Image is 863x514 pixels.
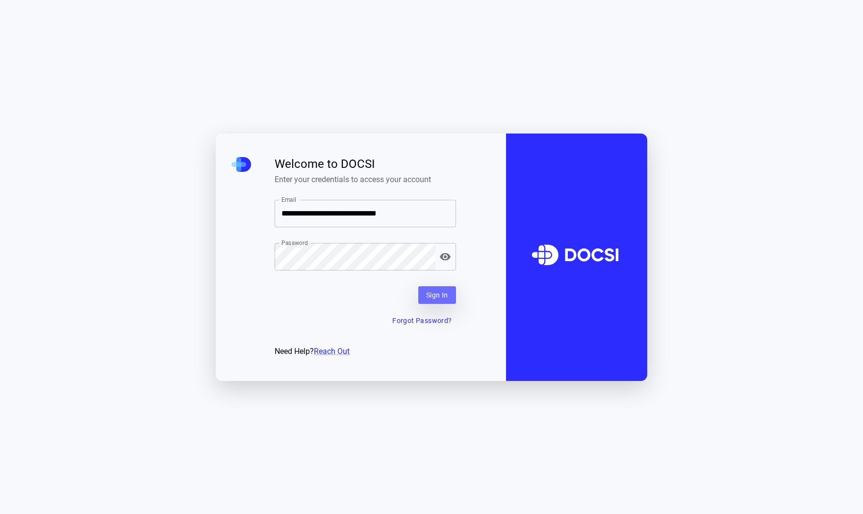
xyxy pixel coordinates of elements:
span: Enter your credentials to access your account [275,175,456,184]
img: DOCSI Mini Logo [231,157,251,172]
label: Password [281,239,307,247]
img: DOCSI Logo [524,223,630,291]
label: Email [281,195,297,204]
span: Welcome to DOCSI [275,157,456,171]
button: Sign In [418,286,456,304]
div: Need Help? [275,346,456,357]
a: Reach Out [314,347,350,356]
button: Forgot Password? [388,312,456,330]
